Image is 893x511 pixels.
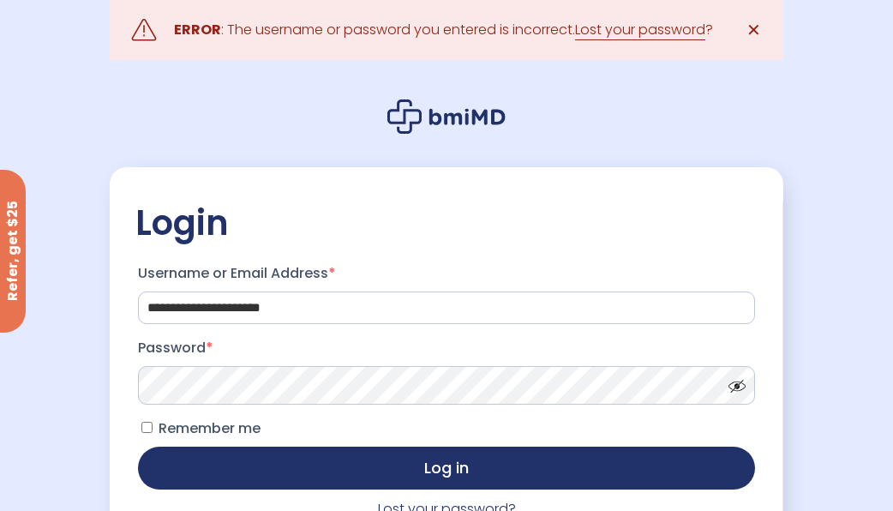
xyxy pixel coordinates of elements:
[138,447,755,490] button: Log in
[746,18,761,42] span: ✕
[575,20,705,40] a: Lost your password
[138,334,755,362] label: Password
[141,422,153,433] input: Remember me
[736,13,770,47] a: ✕
[174,20,221,39] strong: ERROR
[174,18,713,42] div: : The username or password you entered is incorrect. ?
[135,201,758,244] h2: Login
[138,260,755,287] label: Username or Email Address
[159,418,261,438] span: Remember me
